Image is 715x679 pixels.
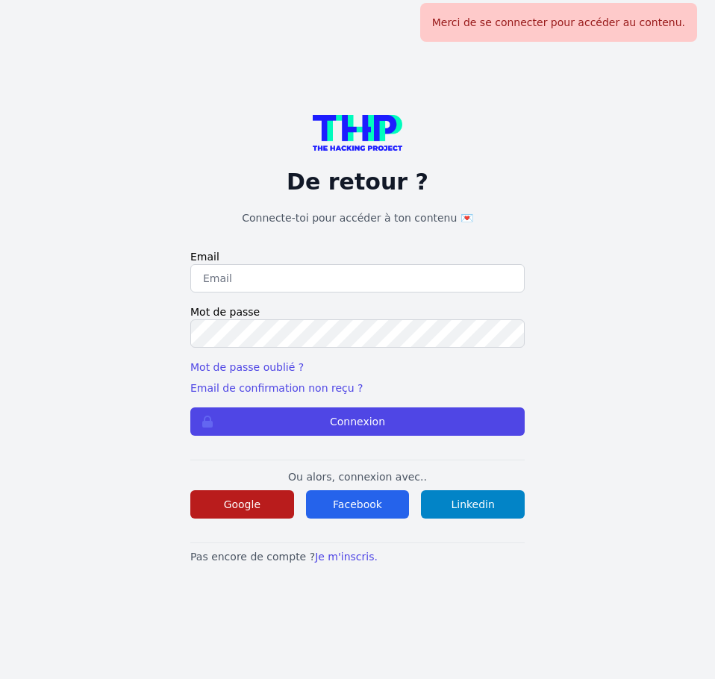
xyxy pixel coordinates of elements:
img: logo [313,115,402,151]
a: Mot de passe oublié ? [190,361,304,373]
button: Connexion [190,407,525,436]
button: Google [190,490,294,519]
button: Linkedin [421,490,525,519]
p: Pas encore de compte ? [190,549,525,564]
button: Facebook [306,490,410,519]
input: Email [190,264,525,292]
a: Email de confirmation non reçu ? [190,382,363,394]
label: Mot de passe [190,304,525,319]
p: Ou alors, connexion avec.. [190,469,525,484]
a: Je m'inscris. [315,551,378,563]
div: Merci de se connecter pour accéder au contenu. [420,3,697,42]
label: Email [190,249,525,264]
h1: Connecte-toi pour accéder à ton contenu 💌 [190,210,525,225]
p: De retour ? [190,169,525,195]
